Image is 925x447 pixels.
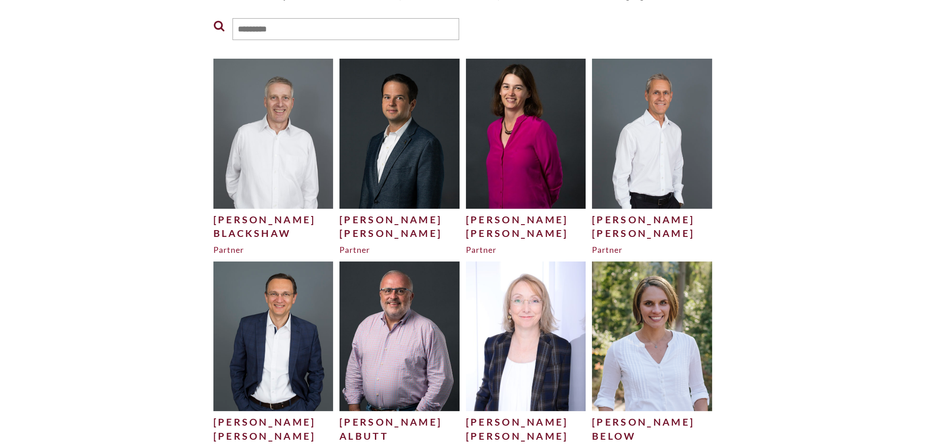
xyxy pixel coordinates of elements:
[592,429,712,443] div: Below
[213,415,334,429] div: [PERSON_NAME]
[339,415,460,429] div: [PERSON_NAME]
[592,244,712,255] div: Partner
[213,226,334,240] div: Blackshaw
[592,226,712,240] div: [PERSON_NAME]
[213,213,334,226] div: [PERSON_NAME]
[466,261,586,411] img: Camilla-Beglan-1-500x625.jpg
[213,244,334,255] div: Partner
[339,213,460,226] div: [PERSON_NAME]
[592,261,712,411] img: Chantal-1-500x625.png
[592,213,712,226] div: [PERSON_NAME]
[339,261,460,411] img: Graham-A-500x625.jpg
[339,59,460,255] a: [PERSON_NAME][PERSON_NAME]Partner
[466,415,586,429] div: [PERSON_NAME]
[466,429,586,443] div: [PERSON_NAME]
[466,244,586,255] div: Partner
[213,261,334,411] img: Philipp-Spannuth-Website-500x625.jpg
[592,415,712,429] div: [PERSON_NAME]
[466,226,586,240] div: [PERSON_NAME]
[339,244,460,255] div: Partner
[592,59,712,255] a: [PERSON_NAME][PERSON_NAME]Partner
[339,226,460,240] div: [PERSON_NAME]
[592,59,712,208] img: Craig-Mitchell-Website-500x625.jpg
[213,429,334,443] div: [PERSON_NAME]
[466,59,586,208] img: Julie-H-500x625.jpg
[339,429,460,443] div: Albutt
[466,59,586,255] a: [PERSON_NAME][PERSON_NAME]Partner
[213,59,334,255] a: [PERSON_NAME]BlackshawPartner
[213,59,334,208] img: Dave-Blackshaw-for-website2-500x625.jpg
[339,59,460,208] img: Philipp-Ebert_edited-1-500x625.jpg
[466,213,586,226] div: [PERSON_NAME]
